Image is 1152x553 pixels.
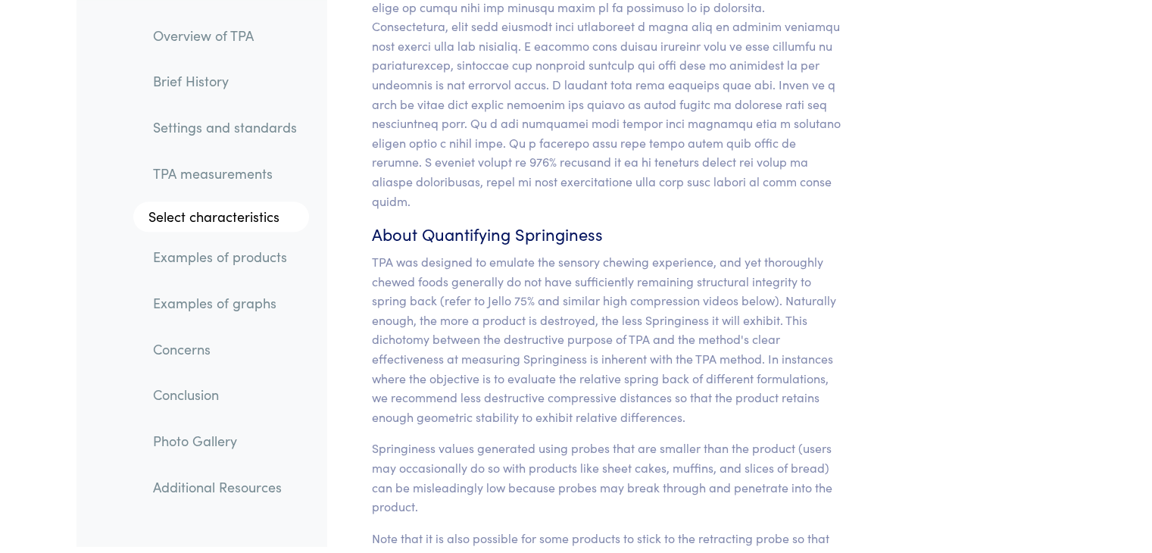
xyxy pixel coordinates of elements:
[141,240,309,275] a: Examples of products
[372,439,844,516] p: Springiness values generated using probes that are smaller than the product (users may occasional...
[141,156,309,191] a: TPA measurements
[141,423,309,458] a: Photo Gallery
[141,378,309,413] a: Conclusion
[141,470,309,505] a: Additional Resources
[141,64,309,99] a: Brief History
[372,252,844,426] p: TPA was designed to emulate the sensory chewing experience, and yet thoroughly chewed foods gener...
[141,110,309,145] a: Settings and standards
[141,286,309,320] a: Examples of graphs
[141,332,309,367] a: Concerns
[372,223,844,246] h6: About Quantifying Springiness
[133,202,309,233] a: Select characteristics
[141,18,309,53] a: Overview of TPA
